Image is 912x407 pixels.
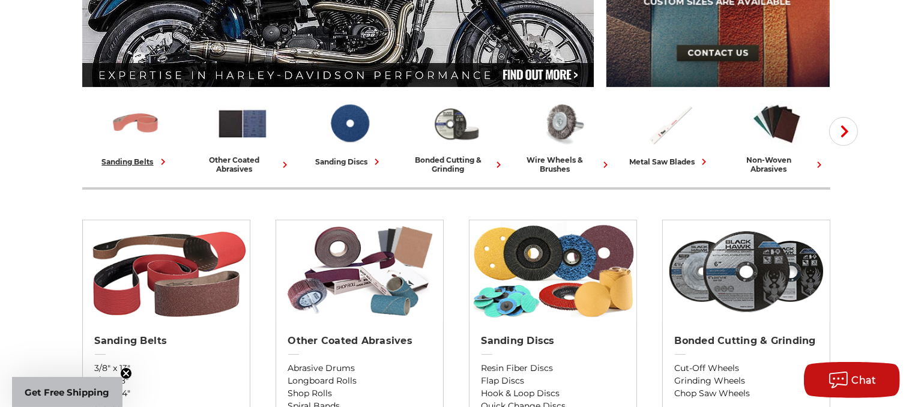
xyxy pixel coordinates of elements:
[482,375,624,387] a: Flap Discs
[852,375,877,386] span: Chat
[482,387,624,400] a: Hook & Loop Discs
[470,220,636,322] img: Sanding Discs
[315,155,383,168] div: sanding discs
[728,98,826,173] a: non-woven abrasives
[323,98,376,149] img: Sanding Discs
[515,98,612,173] a: wire wheels & brushes
[102,155,169,168] div: sanding belts
[301,98,398,168] a: sanding discs
[109,98,162,149] img: Sanding Belts
[95,387,238,400] a: 1/2" x 24"
[95,375,238,387] a: 1/2" x 18"
[537,98,590,149] img: Wire Wheels & Brushes
[288,335,431,347] h2: Other Coated Abrasives
[829,117,858,146] button: Next
[408,155,505,173] div: bonded cutting & grinding
[194,98,291,173] a: other coated abrasives
[663,220,830,322] img: Bonded Cutting & Grinding
[216,98,269,149] img: Other Coated Abrasives
[288,387,431,400] a: Shop Rolls
[194,155,291,173] div: other coated abrasives
[95,335,238,347] h2: Sanding Belts
[25,387,110,398] span: Get Free Shipping
[482,335,624,347] h2: Sanding Discs
[675,362,818,375] a: Cut-Off Wheels
[482,362,624,375] a: Resin Fiber Discs
[675,375,818,387] a: Grinding Wheels
[644,98,696,149] img: Metal Saw Blades
[408,98,505,173] a: bonded cutting & grinding
[515,155,612,173] div: wire wheels & brushes
[621,98,719,168] a: metal saw blades
[804,362,900,398] button: Chat
[728,155,826,173] div: non-woven abrasives
[750,98,803,149] img: Non-woven Abrasives
[95,362,238,375] a: 3/8" x 13"
[430,98,483,149] img: Bonded Cutting & Grinding
[288,362,431,375] a: Abrasive Drums
[87,98,184,168] a: sanding belts
[83,220,250,322] img: Sanding Belts
[120,367,132,379] button: Close teaser
[276,220,443,322] img: Other Coated Abrasives
[675,387,818,400] a: Chop Saw Wheels
[675,335,818,347] h2: Bonded Cutting & Grinding
[288,375,431,387] a: Longboard Rolls
[629,155,710,168] div: metal saw blades
[12,377,122,407] div: Get Free ShippingClose teaser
